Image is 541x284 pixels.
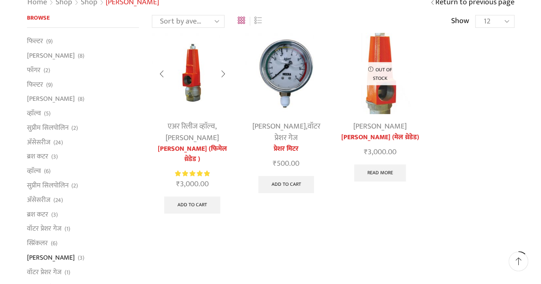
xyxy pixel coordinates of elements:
a: [PERSON_NAME] (मेल थ्रेडेड) [340,132,420,143]
a: सुप्रीम सिलपोलिन [27,120,68,135]
a: वॉटर प्रेशर गेज [27,222,62,236]
img: male threaded pressure relief valve [340,33,420,114]
span: Rated out of 5 [175,169,210,178]
span: (9) [46,37,53,46]
a: [PERSON_NAME] [252,120,306,133]
span: (6) [44,167,50,176]
span: (2) [44,66,50,75]
span: (3) [51,211,58,219]
bdi: 500.00 [273,157,299,170]
div: Rated 5.00 out of 5 [175,169,210,178]
span: (2) [71,182,78,190]
span: (9) [46,81,53,89]
span: Show [451,16,469,27]
a: अ‍ॅसेसरीज [27,135,50,149]
span: (1) [65,268,70,277]
select: Shop order [152,15,225,28]
a: व्हाॅल्व [27,164,41,179]
p: Out of stock [360,62,400,85]
span: (8) [78,52,84,60]
span: (24) [53,196,63,205]
span: (6) [51,239,57,248]
span: (2) [71,124,78,132]
a: ब्रश कटर [27,149,48,164]
span: ₹ [176,178,180,190]
a: [PERSON_NAME] [27,92,75,106]
a: Add to cart: “प्रेशर रिलीफ व्हाॅल्व (फिमेल थ्रेडेड )” [164,196,220,214]
a: एअर रिलीज व्हाॅल्व [168,120,215,133]
span: (3) [78,254,84,262]
a: फॉगर [27,63,41,77]
div: , [245,121,326,144]
a: ब्रश कटर [27,207,48,222]
a: स्प्रिंकलर [27,236,48,251]
a: प्रेशर मिटर [245,144,326,154]
a: अ‍ॅसेसरीज [27,193,50,207]
a: Read more about “प्रेशर रिलीफ व्हाॅल्व (मेल थ्रेडेड)” [354,164,406,182]
bdi: 3,000.00 [176,178,209,190]
img: pressure relief valve [152,33,233,114]
img: Water Pressure Meter [245,33,326,114]
bdi: 3,000.00 [364,146,396,158]
span: Browse [27,13,50,23]
span: ₹ [273,157,277,170]
span: (5) [44,109,50,118]
span: ₹ [364,146,367,158]
a: सुप्रीम सिलपोलिन [27,179,68,193]
a: वॉटर प्रेशर गेज [275,120,320,144]
a: [PERSON_NAME] [27,49,75,63]
a: व्हाॅल्व [27,106,41,121]
span: (3) [51,152,58,161]
a: [PERSON_NAME] (फिमेल थ्रेडेड ) [152,144,233,164]
a: [PERSON_NAME] [27,250,75,265]
a: [PERSON_NAME] [353,120,407,133]
a: फिल्टर [27,36,43,48]
span: (1) [65,225,70,233]
a: वॉटर प्रेशर गेज [27,265,62,279]
div: , [152,121,233,144]
span: (8) [78,95,84,103]
a: फिल्टर [27,77,43,92]
a: [PERSON_NAME] [166,132,219,144]
span: (24) [53,138,63,147]
a: Add to cart: “प्रेशर मिटर” [258,176,314,193]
